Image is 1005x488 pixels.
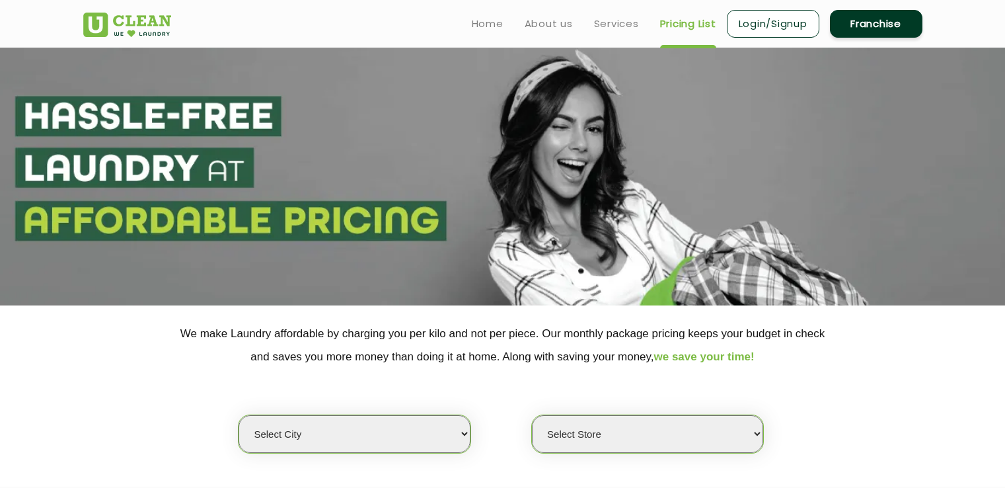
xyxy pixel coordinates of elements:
img: UClean Laundry and Dry Cleaning [83,13,171,37]
a: Franchise [830,10,922,38]
p: We make Laundry affordable by charging you per kilo and not per piece. Our monthly package pricin... [83,322,922,368]
a: Login/Signup [727,10,819,38]
span: we save your time! [654,350,755,363]
a: Pricing List [660,16,716,32]
a: Services [594,16,639,32]
a: Home [472,16,503,32]
a: About us [525,16,573,32]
